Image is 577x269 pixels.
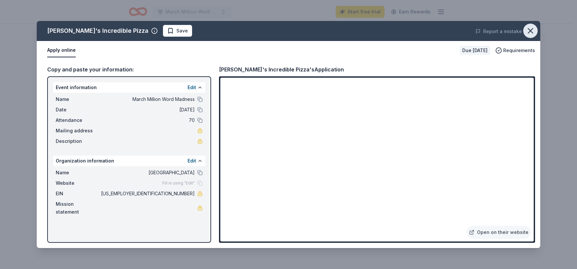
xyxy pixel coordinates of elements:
span: [GEOGRAPHIC_DATA] [100,169,195,177]
span: Name [56,95,100,103]
span: Attendance [56,116,100,124]
div: Due [DATE] [460,46,490,55]
button: Requirements [495,47,535,54]
span: [DATE] [100,106,195,114]
span: Date [56,106,100,114]
div: Copy and paste your information: [47,65,211,74]
span: Fill in using "Edit" [162,181,195,186]
button: Apply online [47,44,76,57]
span: Description [56,137,100,145]
span: Requirements [503,47,535,54]
button: Save [163,25,192,37]
div: [PERSON_NAME]'s Incredible Pizza [47,26,149,36]
span: EIN [56,190,100,198]
span: Mailing address [56,127,100,135]
span: [US_EMPLOYER_IDENTIFICATION_NUMBER] [100,190,195,198]
button: Edit [188,84,196,91]
div: [PERSON_NAME]'s Incredible Pizza's Application [219,65,344,74]
div: Event information [53,82,205,93]
button: Report a mistake [475,28,522,35]
span: March Million Word Madness [100,95,195,103]
span: Name [56,169,100,177]
span: 70 [100,116,195,124]
span: Website [56,179,100,187]
button: Edit [188,157,196,165]
span: Save [176,27,188,35]
span: Mission statement [56,200,100,216]
a: Open on their website [467,226,531,239]
div: Organization information [53,156,205,166]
